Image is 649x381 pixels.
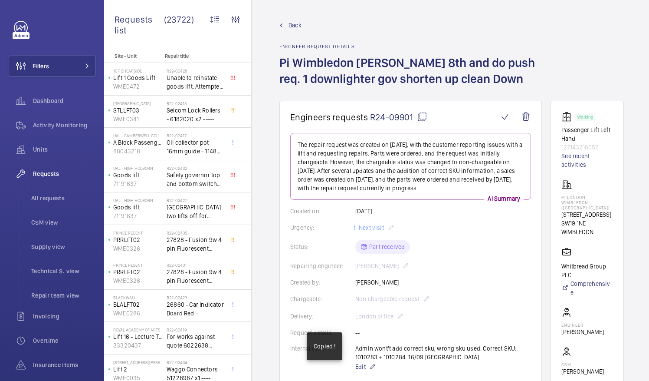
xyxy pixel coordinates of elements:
[561,322,604,328] p: Engineer
[561,210,613,219] p: [STREET_ADDRESS]
[113,309,163,318] p: WME0286
[33,361,95,369] span: Insurance items
[561,367,604,376] p: [PERSON_NAME]
[113,171,163,179] p: Goods lift
[167,300,224,318] span: 26860 - Car Indicator Board Red -
[167,332,224,350] span: For works against quote 6022638 @£2197.00
[561,328,604,336] p: [PERSON_NAME]
[167,295,224,300] h2: R22-02423
[165,53,222,59] p: Repair title
[33,312,95,321] span: Invoicing
[104,53,161,59] p: Site - Unit
[113,332,163,341] p: Lift 16 - Lecture Theater Disabled Lift ([PERSON_NAME]) ([GEOGRAPHIC_DATA] )
[33,145,95,154] span: Units
[167,138,224,156] span: Oil collector pot 16mm guide - 11482 x2
[31,267,95,275] span: Technical S. view
[31,291,95,300] span: Repair team view
[113,203,163,212] p: Goods lift
[167,198,224,203] h2: R22-02427
[113,212,163,220] p: 71191637
[561,126,613,143] p: Passenger Lift Left Hand
[561,262,613,279] p: Whitbread Group PLC
[561,362,604,367] p: CSM
[288,21,302,30] span: Back
[167,230,224,235] h2: R22-02435
[314,342,335,351] p: Copied !
[115,14,164,36] span: Requests list
[167,106,224,123] span: Selcom Lock Rollers - 6182020 x2 -----
[484,194,524,203] p: AI Summary
[113,101,163,106] p: [GEOGRAPHIC_DATA]
[113,262,163,268] p: Prince Regent
[167,360,224,365] h2: R22-02434
[113,82,163,91] p: WME0472
[298,140,524,192] p: The repair request was created on [DATE], with the customer reporting issues with a lift and requ...
[113,300,163,309] p: BLALFT02
[113,360,163,365] p: [STREET_ADDRESS][PERSON_NAME]
[113,235,163,244] p: PRRLFT02
[33,169,95,178] span: Requests
[167,101,224,106] h2: R22-02413
[561,219,613,236] p: SW19 1NE WIMBLEDON
[167,327,224,332] h2: R22-02419
[113,276,163,285] p: WME0326
[113,365,163,374] p: Lift 2
[279,55,552,101] h1: Pi Wimbledon [PERSON_NAME] 8th and do push req. 1 downlighter gov shorten up clean Down
[561,195,613,210] p: PI London Wimbledon ([GEOGRAPHIC_DATA])
[167,235,224,253] span: 27828 - Fusion 9w 4 pin Fluorescent Lamp / Bulb - Used on Prince regent lift No2 car top test con...
[113,133,163,138] p: UAL - Camberwell College of Arts
[113,147,163,156] p: 88043218
[113,295,163,300] p: Blackwall
[31,194,95,202] span: All requests
[113,230,163,235] p: Prince Regent
[33,96,95,105] span: Dashboard
[113,268,163,276] p: PRRLFT02
[113,138,163,147] p: A Block Passenger Lift 2 (B) L/H
[113,179,163,188] p: 71191637
[31,242,95,251] span: Supply view
[113,166,163,171] p: UAL - High Holborn
[561,152,613,169] a: See recent activities
[290,112,368,123] span: Engineers requests
[31,218,95,227] span: CSM view
[113,327,163,332] p: royal academy of arts
[167,133,224,138] h2: R22-02417
[167,203,224,220] span: [GEOGRAPHIC_DATA] two lifts off for safety governor rope switches at top and bottom. Immediate de...
[167,262,224,268] h2: R22-02431
[113,198,163,203] p: UAL - High Holborn
[561,279,613,297] a: Comprehensive
[113,115,163,123] p: WME0341
[279,43,552,50] h2: Engineer request details
[167,166,224,171] h2: R22-02432
[113,341,163,350] p: 33320437
[561,143,613,152] p: 127143216057
[33,336,95,345] span: Overtime
[577,116,593,119] p: Working
[561,112,575,122] img: elevator.svg
[370,112,427,123] span: R24-09901
[113,244,163,253] p: WME0326
[167,268,224,285] span: 27828 - Fusion 9w 4 pin Fluorescent Lamp / Bulb - Used on Prince regent lift No2 car top test con...
[167,73,224,91] span: Unable to reinstate goods lift. Attempted to swap control boards with PL2, no difference. Technic...
[113,106,163,115] p: STLLFT03
[167,68,224,73] h2: R22-02428
[113,73,163,82] p: Lift 1 Goods Lift
[167,171,224,188] span: Safety governor top and bottom switches not working from an immediate defect. Lift passenger lift...
[33,62,49,70] span: Filters
[33,121,95,129] span: Activity Monitoring
[9,56,95,76] button: Filters
[113,68,163,73] p: 107 Cheapside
